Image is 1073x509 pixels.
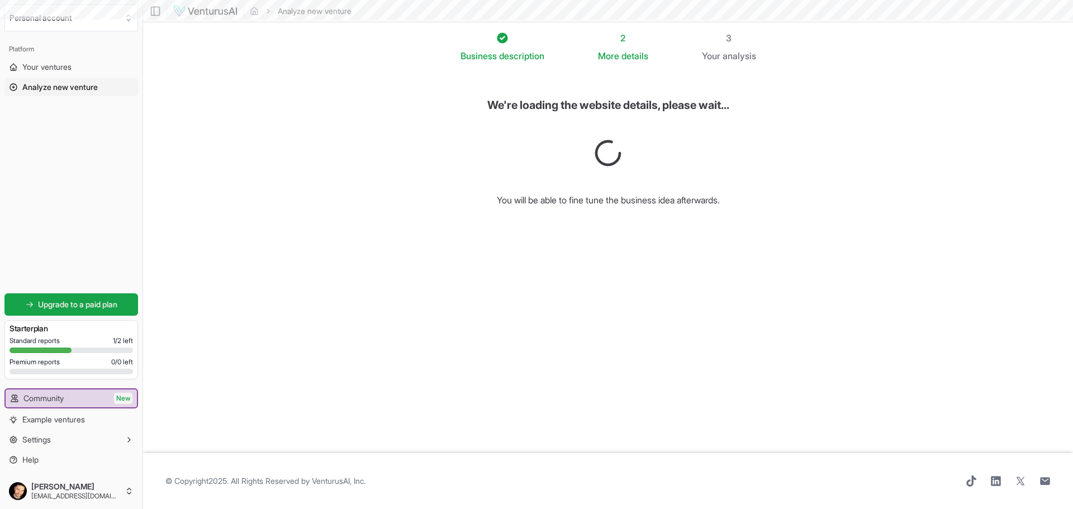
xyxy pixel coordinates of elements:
span: details [621,50,648,61]
span: Business [460,49,497,63]
button: [PERSON_NAME][EMAIL_ADDRESS][DOMAIN_NAME] [4,478,138,505]
span: description [499,50,544,61]
span: [PERSON_NAME] [31,482,120,492]
span: New [114,393,132,404]
span: [EMAIL_ADDRESS][DOMAIN_NAME] [31,492,120,501]
div: Platform [4,40,138,58]
img: ACg8ocKmhdJdoFTjuILoCXRCYZbdrxl22a3tSdhbFglqud5B5fquxDgZAg=s96-c [9,482,27,500]
a: VenturusAI, Inc [312,476,364,486]
span: Help [22,454,39,465]
span: Your [702,49,720,63]
span: analysis [723,50,756,61]
span: Community [23,393,64,404]
span: © Copyright 2025 . All Rights Reserved by . [165,475,365,487]
h6: We're loading the website details, please wait... [487,97,729,113]
div: 3 [702,31,756,45]
span: Upgrade to a paid plan [38,299,117,310]
span: Settings [22,434,51,445]
span: 1 / 2 left [113,336,133,345]
span: Example ventures [22,414,85,425]
span: More [598,49,619,63]
span: 0 / 0 left [111,358,133,367]
span: Standard reports [10,336,60,345]
a: Upgrade to a paid plan [4,293,138,316]
h3: Starter plan [10,323,133,334]
a: Example ventures [4,411,138,429]
a: Analyze new venture [4,78,138,96]
span: Analyze new venture [22,82,98,93]
span: Premium reports [10,358,60,367]
h6: You will be able to fine tune the business idea afterwards. [497,193,720,207]
a: Help [4,451,138,469]
a: Your ventures [4,58,138,76]
button: Settings [4,431,138,449]
span: Your ventures [22,61,72,73]
div: 2 [598,31,648,45]
a: CommunityNew [6,389,137,407]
